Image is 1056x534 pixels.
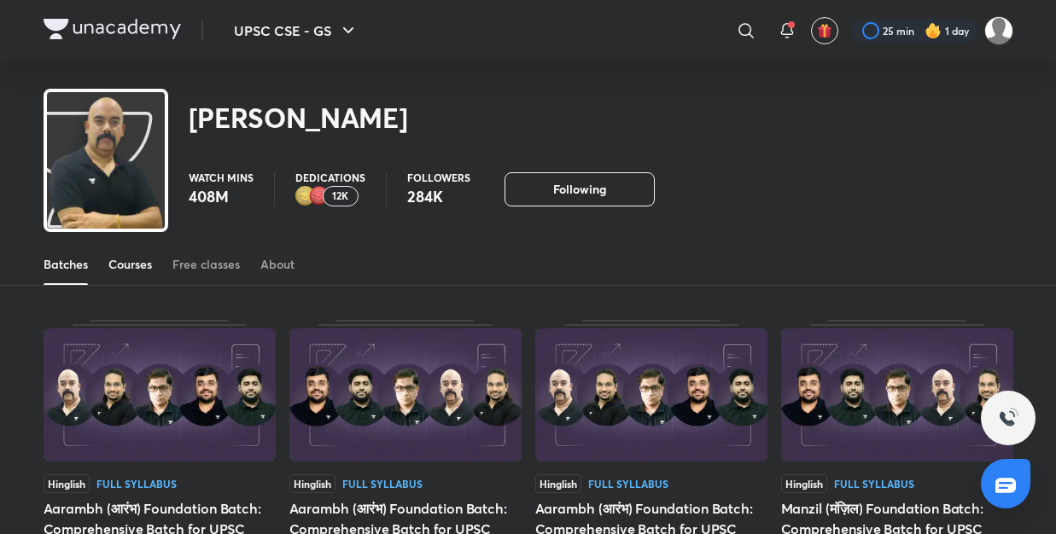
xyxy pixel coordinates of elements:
p: 408M [189,186,254,206]
div: About [260,256,295,273]
button: Following [505,172,655,206]
img: Thumbnail [535,328,767,461]
a: Free classes [172,244,240,285]
p: Watch mins [189,172,254,183]
img: Company Logo [44,19,181,39]
span: Hinglish [44,474,90,493]
img: Thumbnail [289,328,522,461]
span: Following [553,181,606,198]
img: Thumbnail [781,328,1013,461]
p: Followers [407,172,470,183]
div: Full Syllabus [96,479,177,489]
a: About [260,244,295,285]
a: Company Logo [44,19,181,44]
a: Courses [108,244,152,285]
img: Ayush Kumar [984,16,1013,45]
img: Thumbnail [44,328,276,461]
div: Batches [44,256,88,273]
img: class [47,96,165,257]
button: UPSC CSE - GS [224,14,369,48]
img: avatar [817,23,832,38]
div: Full Syllabus [834,479,914,489]
div: Full Syllabus [342,479,423,489]
p: 284K [407,186,470,206]
div: Courses [108,256,152,273]
h2: [PERSON_NAME] [189,101,408,135]
span: Hinglish [289,474,335,493]
p: 12K [332,190,348,202]
p: Dedications [295,172,365,183]
span: Hinglish [535,474,581,493]
div: Full Syllabus [588,479,668,489]
img: streak [925,22,942,39]
button: avatar [811,17,838,44]
img: educator badge2 [295,186,316,206]
a: Batches [44,244,88,285]
span: Hinglish [781,474,827,493]
img: ttu [998,408,1018,428]
div: Free classes [172,256,240,273]
img: educator badge1 [309,186,330,206]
